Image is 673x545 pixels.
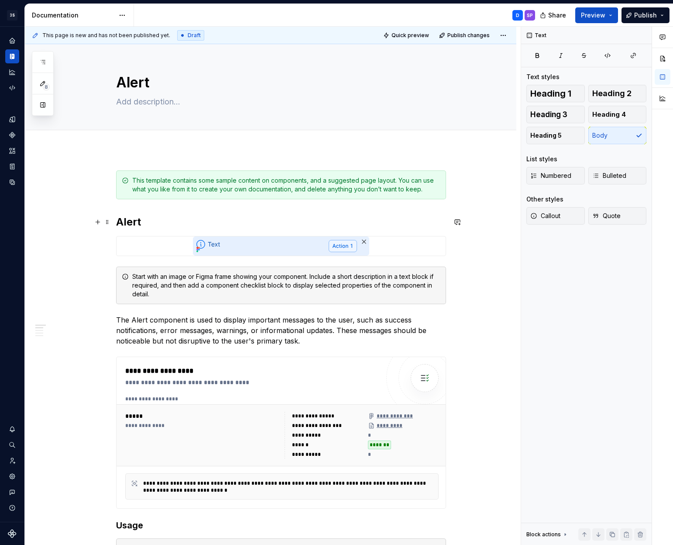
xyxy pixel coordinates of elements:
textarea: Alert [114,72,444,93]
div: Text styles [526,73,560,81]
span: Publish [634,11,657,20]
span: Bulleted [592,171,626,180]
span: Callout [530,212,560,220]
span: This page is new and has not been published yet. [42,32,170,39]
button: Notifications [5,422,19,436]
a: Design tokens [5,112,19,126]
button: Heading 4 [588,106,647,123]
span: Quick preview [391,32,429,39]
button: Numbered [526,167,585,184]
span: Heading 2 [592,89,632,98]
a: Storybook stories [5,160,19,174]
div: Documentation [32,11,114,20]
img: 7a9012a4-c5bf-424f-ad1d-cb648796ca74.svg [193,236,369,256]
div: Other styles [526,195,563,204]
span: Numbered [530,171,571,180]
div: Block actions [526,528,569,541]
span: Share [548,11,566,20]
p: The Alert component is used to display important messages to the user, such as success notificati... [116,315,446,346]
button: Heading 1 [526,85,585,102]
button: Preview [575,7,618,23]
h3: Usage [116,519,446,531]
button: Contact support [5,485,19,499]
span: Heading 5 [530,131,562,140]
button: Callout [526,207,585,225]
button: Search ⌘K [5,438,19,452]
div: This template contains some sample content on components, and a suggested page layout. You can us... [132,176,440,194]
span: Draft [188,32,201,39]
button: Quote [588,207,647,225]
button: Heading 2 [588,85,647,102]
div: D [516,12,519,19]
button: Share [536,7,572,23]
button: 3S [2,6,23,24]
a: Components [5,128,19,142]
button: Quick preview [381,29,433,42]
div: Start with an image or Figma frame showing your component. Include a short description in a text ... [132,272,440,299]
a: Code automation [5,81,19,95]
span: Publish changes [447,32,490,39]
a: Data sources [5,175,19,189]
span: Preview [581,11,605,20]
div: List styles [526,155,557,163]
div: SP [527,12,533,19]
span: Quote [592,212,621,220]
button: Heading 5 [526,127,585,144]
span: 8 [43,83,50,90]
div: Block actions [526,531,561,538]
button: Bulleted [588,167,647,184]
button: Heading 3 [526,106,585,123]
svg: Supernova Logo [8,529,17,538]
button: Publish [621,7,670,23]
a: Home [5,34,19,48]
button: Publish changes [436,29,494,42]
a: Assets [5,144,19,158]
span: Heading 4 [592,110,626,119]
span: Heading 1 [530,89,571,98]
span: Heading 3 [530,110,567,119]
a: Documentation [5,49,19,63]
a: Analytics [5,65,19,79]
a: Invite team [5,454,19,468]
a: Settings [5,469,19,483]
div: 3S [7,10,17,21]
h2: Alert [116,215,446,229]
